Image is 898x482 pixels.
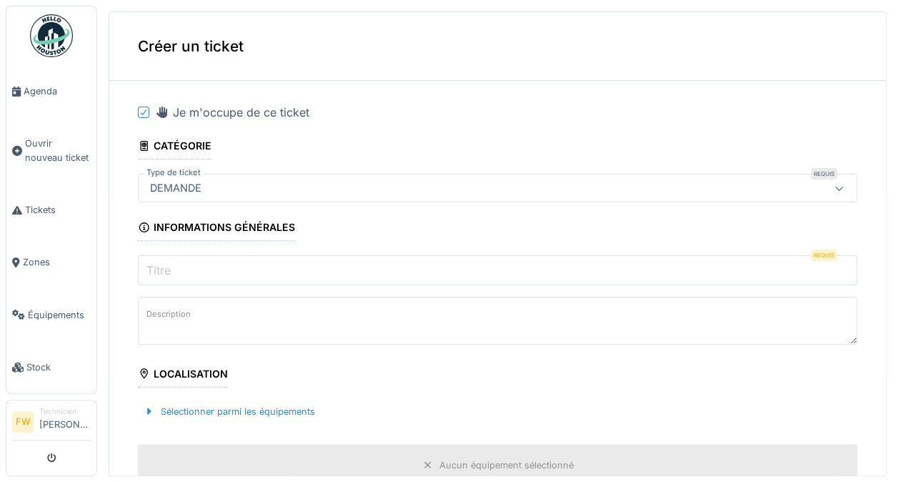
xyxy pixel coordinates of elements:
[12,411,34,433] li: FW
[811,168,837,179] div: Requis
[6,289,96,341] a: Équipements
[144,180,207,196] div: DEMANDE
[155,104,309,121] div: Je m'occupe de ce ticket
[109,12,886,81] div: Créer un ticket
[28,308,91,322] span: Équipements
[138,135,211,159] div: Catégorie
[25,137,91,164] span: Ouvrir nouveau ticket
[23,255,91,269] span: Zones
[30,14,73,57] img: Badge_color-CXgf-gQk.svg
[6,184,96,236] a: Tickets
[6,341,96,393] a: Stock
[138,363,228,388] div: Localisation
[144,262,174,279] label: Titre
[39,406,91,437] li: [PERSON_NAME]
[24,84,91,98] span: Agenda
[25,203,91,217] span: Tickets
[138,217,295,241] div: Informations générales
[12,406,91,441] a: FW Technicien[PERSON_NAME]
[6,65,96,117] a: Agenda
[26,360,91,374] span: Stock
[144,305,194,323] label: Description
[138,402,321,421] div: Sélectionner parmi les équipements
[6,117,96,184] a: Ouvrir nouveau ticket
[144,167,204,179] label: Type de ticket
[39,406,91,417] div: Technicien
[811,250,837,261] div: Requis
[6,236,96,288] a: Zones
[439,458,574,472] div: Aucun équipement sélectionné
